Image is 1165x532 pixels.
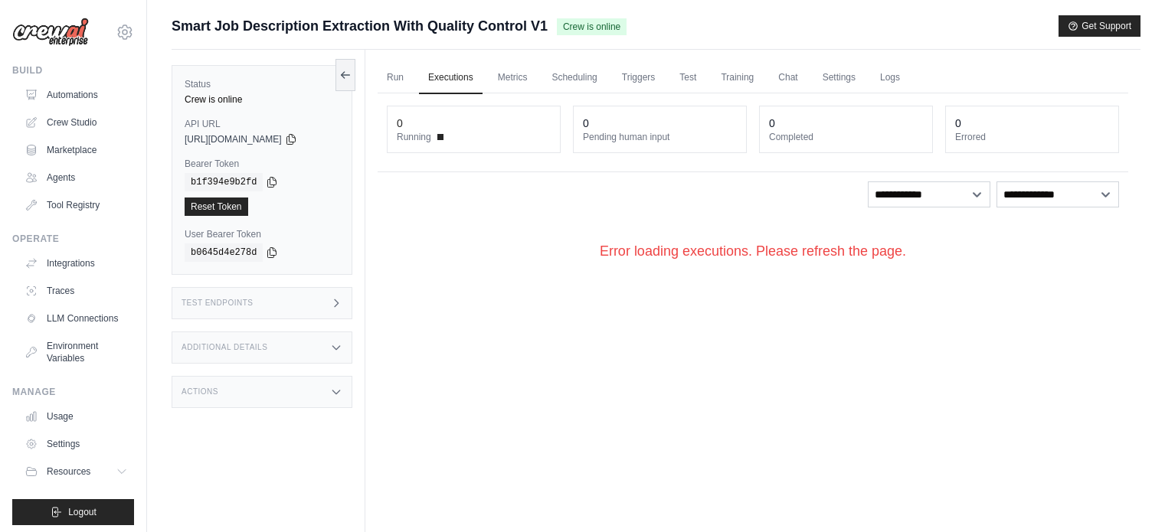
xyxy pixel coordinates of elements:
[769,62,807,94] a: Chat
[955,131,1109,143] dt: Errored
[18,193,134,217] a: Tool Registry
[68,506,97,518] span: Logout
[185,118,339,130] label: API URL
[583,116,589,131] div: 0
[182,343,267,352] h3: Additional Details
[18,306,134,331] a: LLM Connections
[185,133,282,145] span: [URL][DOMAIN_NAME]
[18,251,134,276] a: Integrations
[185,243,263,262] code: b0645d4e278d
[172,15,548,37] span: Smart Job Description Extraction With Quality Control V1
[712,62,763,94] a: Training
[557,18,627,35] span: Crew is online
[419,62,483,94] a: Executions
[18,334,134,370] a: Environment Variables
[489,62,537,94] a: Metrics
[12,233,134,245] div: Operate
[182,387,218,397] h3: Actions
[397,131,431,143] span: Running
[397,116,403,131] div: 0
[185,173,263,191] code: b1f394e9b2fd
[378,217,1128,286] div: Error loading executions. Please refresh the page.
[18,459,134,484] button: Resources
[185,197,248,216] a: Reset Token
[1059,15,1140,37] button: Get Support
[542,62,606,94] a: Scheduling
[185,93,339,106] div: Crew is online
[12,499,134,525] button: Logout
[182,299,254,308] h3: Test Endpoints
[18,279,134,303] a: Traces
[18,138,134,162] a: Marketplace
[18,404,134,429] a: Usage
[378,62,413,94] a: Run
[18,83,134,107] a: Automations
[18,432,134,456] a: Settings
[769,131,923,143] dt: Completed
[185,78,339,90] label: Status
[813,62,865,94] a: Settings
[18,165,134,190] a: Agents
[670,62,705,94] a: Test
[185,158,339,170] label: Bearer Token
[871,62,909,94] a: Logs
[769,116,775,131] div: 0
[185,228,339,240] label: User Bearer Token
[18,110,134,135] a: Crew Studio
[583,131,737,143] dt: Pending human input
[47,465,90,478] span: Resources
[12,386,134,398] div: Manage
[12,18,89,47] img: Logo
[613,62,665,94] a: Triggers
[12,64,134,77] div: Build
[955,116,961,131] div: 0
